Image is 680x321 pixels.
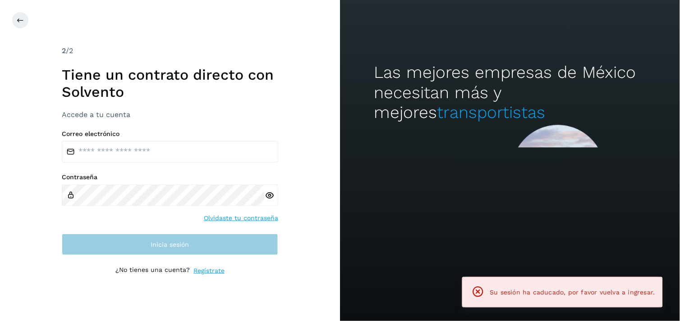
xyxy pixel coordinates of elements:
[437,103,545,122] span: transportistas
[151,241,189,248] span: Inicia sesión
[204,213,278,223] a: Olvidaste tu contraseña
[490,289,655,296] span: Su sesión ha caducado, por favor vuelva a ingresar.
[62,46,66,55] span: 2
[115,266,190,276] p: ¿No tienes una cuenta?
[62,110,278,119] h3: Accede a tu cuenta
[62,234,278,255] button: Inicia sesión
[62,173,278,181] label: Contraseña
[62,45,278,56] div: /2
[193,266,225,276] a: Regístrate
[374,63,646,122] h2: Las mejores empresas de México necesitan más y mejores
[62,130,278,138] label: Correo electrónico
[62,66,278,101] h1: Tiene un contrato directo con Solvento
